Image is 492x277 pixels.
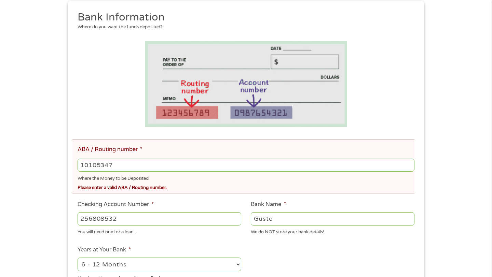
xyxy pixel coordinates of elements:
div: Where the Money to be Deposited [78,173,414,182]
div: We do NOT store your bank details! [251,227,414,236]
label: Checking Account Number [78,201,154,208]
label: ABA / Routing number [78,146,142,153]
div: Please enter a valid ABA / Routing number. [78,182,414,191]
div: You will need one for a loan. [78,227,241,236]
label: Years at Your Bank [78,246,131,253]
div: Where do you want the funds deposited? [78,24,410,31]
label: Bank Name [251,201,286,208]
img: Routing number location [145,41,347,127]
input: 263177916 [78,159,414,172]
h2: Bank Information [78,11,410,24]
input: 345634636 [78,212,241,225]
